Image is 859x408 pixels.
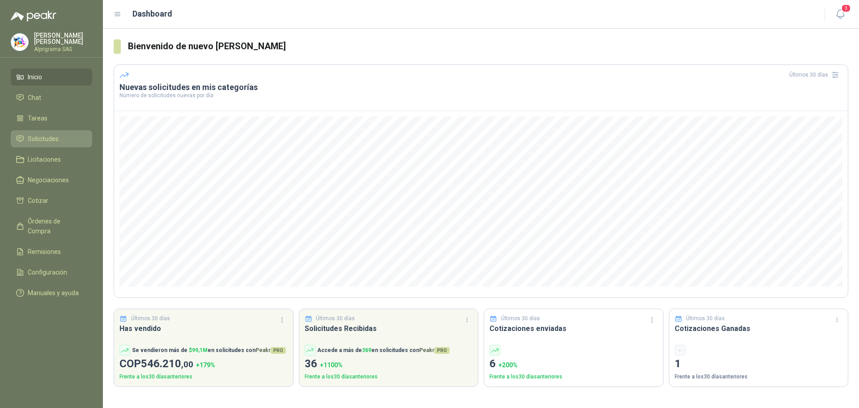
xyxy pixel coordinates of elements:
[255,347,286,353] span: Peakr
[11,110,92,127] a: Tareas
[11,192,92,209] a: Cotizar
[305,323,473,334] h3: Solicitudes Recibidas
[841,4,851,13] span: 3
[675,356,843,373] p: 1
[181,359,193,369] span: ,00
[362,347,371,353] span: 369
[11,264,92,281] a: Configuración
[11,151,92,168] a: Licitaciones
[316,314,355,323] p: Últimos 30 días
[11,243,92,260] a: Remisiones
[675,345,685,356] div: -
[11,69,92,86] a: Inicio
[28,216,84,236] span: Órdenes de Compra
[119,82,842,93] h3: Nuevas solicitudes en mis categorías
[28,113,47,123] span: Tareas
[119,373,288,381] p: Frente a los 30 días anteriores
[28,288,79,298] span: Manuales y ayuda
[28,175,69,185] span: Negociaciones
[305,356,473,373] p: 36
[119,323,288,334] h3: Has vendido
[317,346,450,355] p: Accede a más de en solicitudes con
[675,373,843,381] p: Frente a los 30 días anteriores
[320,361,343,369] span: + 1100 %
[132,346,286,355] p: Se vendieron más de en solicitudes con
[141,357,193,370] span: 546.210
[11,172,92,189] a: Negociaciones
[28,267,67,277] span: Configuración
[11,213,92,240] a: Órdenes de Compra
[119,93,842,98] p: Número de solicitudes nuevas por día
[434,347,450,354] span: PRO
[128,39,848,53] h3: Bienvenido de nuevo [PERSON_NAME]
[271,347,286,354] span: PRO
[11,284,92,301] a: Manuales y ayuda
[305,373,473,381] p: Frente a los 30 días anteriores
[11,130,92,147] a: Solicitudes
[675,323,843,334] h3: Cotizaciones Ganadas
[489,323,658,334] h3: Cotizaciones enviadas
[11,11,56,21] img: Logo peakr
[28,155,61,164] span: Licitaciones
[419,347,450,353] span: Peakr
[28,72,42,82] span: Inicio
[34,47,92,52] p: Alprigrama SAS
[498,361,518,369] span: + 200 %
[131,314,170,323] p: Últimos 30 días
[11,34,28,51] img: Company Logo
[789,68,842,82] div: Últimos 30 días
[132,8,172,20] h1: Dashboard
[28,247,61,257] span: Remisiones
[489,356,658,373] p: 6
[34,32,92,45] p: [PERSON_NAME] [PERSON_NAME]
[501,314,540,323] p: Últimos 30 días
[196,361,215,369] span: + 179 %
[832,6,848,22] button: 3
[28,196,48,206] span: Cotizar
[11,89,92,106] a: Chat
[119,356,288,373] p: COP
[489,373,658,381] p: Frente a los 30 días anteriores
[189,347,208,353] span: $ 99,1M
[686,314,725,323] p: Últimos 30 días
[28,134,59,144] span: Solicitudes
[28,93,41,103] span: Chat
